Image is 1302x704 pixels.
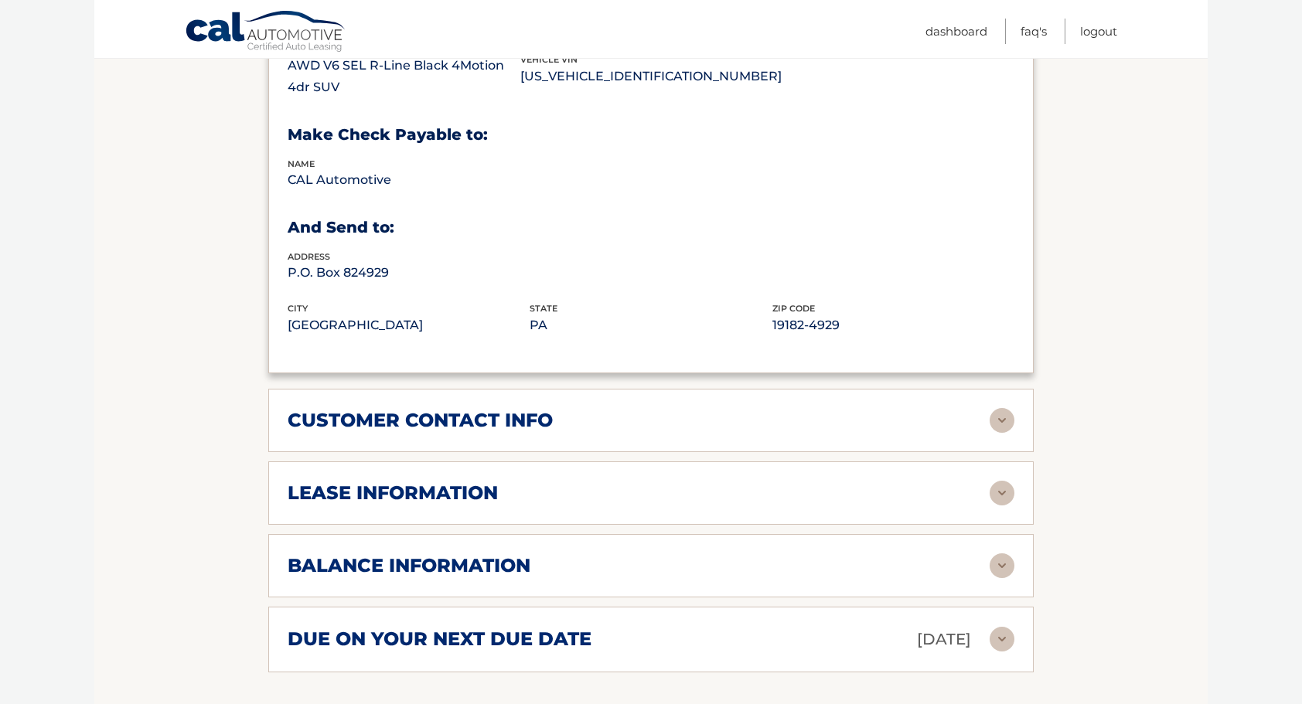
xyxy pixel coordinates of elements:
a: Cal Automotive [185,10,347,55]
a: FAQ's [1021,19,1047,44]
p: AWD V6 SEL R-Line Black 4Motion 4dr SUV [288,55,520,98]
a: Logout [1080,19,1117,44]
a: Dashboard [925,19,987,44]
h2: balance information [288,554,530,577]
h3: Make Check Payable to: [288,125,1014,145]
p: [US_VEHICLE_IDENTIFICATION_NUMBER] [520,66,782,87]
img: accordion-rest.svg [990,553,1014,578]
span: vehicle vin [520,54,578,65]
img: accordion-rest.svg [990,481,1014,505]
p: PA [530,315,772,336]
p: P.O. Box 824929 [288,262,530,284]
p: 19182-4929 [772,315,1014,336]
p: [DATE] [917,626,971,653]
h2: customer contact info [288,409,553,432]
h3: And Send to: [288,218,1014,237]
img: accordion-rest.svg [990,627,1014,651]
p: [GEOGRAPHIC_DATA] [288,315,530,336]
img: accordion-rest.svg [990,408,1014,433]
p: CAL Automotive [288,169,530,191]
span: address [288,251,330,262]
span: zip code [772,303,815,314]
h2: lease information [288,481,498,505]
span: state [530,303,557,314]
h2: due on your next due date [288,627,591,651]
span: name [288,158,315,169]
span: city [288,303,308,314]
